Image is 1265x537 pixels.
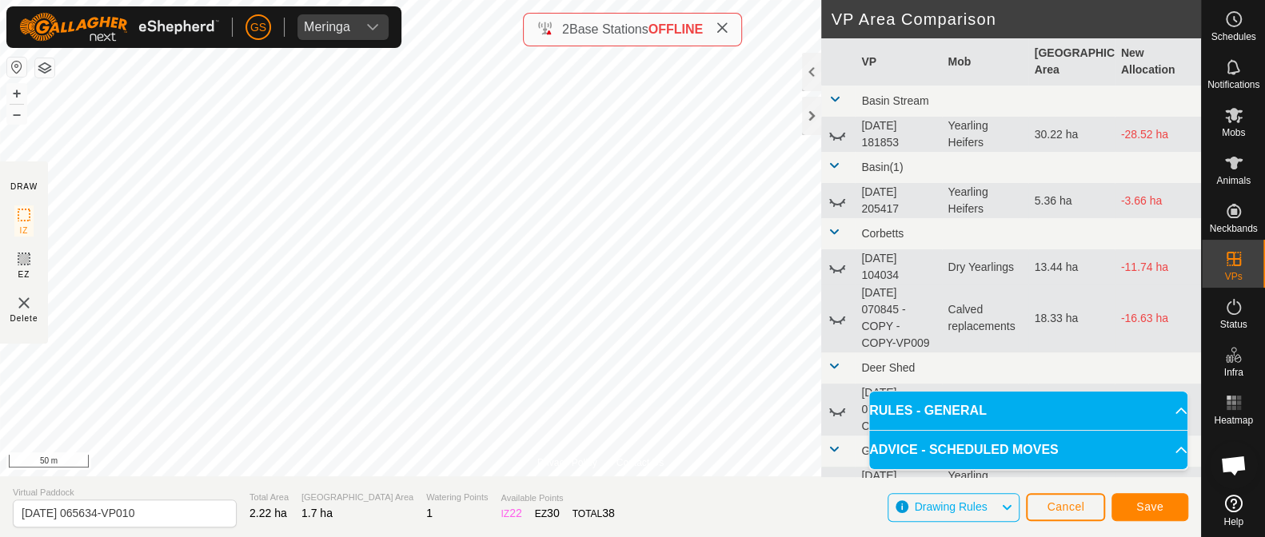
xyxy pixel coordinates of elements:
[537,455,597,470] a: Privacy Policy
[501,505,521,522] div: IZ
[1136,500,1163,513] span: Save
[1028,384,1115,436] td: 9.37 ha
[18,268,30,280] span: EZ
[501,491,614,505] span: Available Points
[855,250,941,284] td: [DATE] 104034
[426,507,433,519] span: 1
[1209,224,1257,233] span: Neckbands
[535,505,560,522] div: EZ
[617,455,664,470] a: Contact Us
[914,500,987,513] span: Drawing Rules
[1026,493,1105,521] button: Cancel
[1219,320,1247,329] span: Status
[19,13,219,42] img: Gallagher Logo
[249,507,287,519] span: 2.22 ha
[1223,517,1243,527] span: Help
[602,507,615,519] span: 38
[855,184,941,218] td: [DATE] 205417
[1115,117,1201,152] td: -28.52 ha
[1111,493,1188,521] button: Save
[948,301,1022,335] div: Calved replacements
[7,58,26,77] button: Reset Map
[1224,272,1242,281] span: VPs
[20,225,29,237] span: IZ
[1028,184,1115,218] td: 5.36 ha
[1028,284,1115,352] td: 18.33 ha
[1028,250,1115,284] td: 13.44 ha
[509,507,522,519] span: 22
[1210,441,1258,489] a: Open chat
[1216,176,1251,185] span: Animals
[250,19,266,36] span: GS
[861,227,904,240] span: Corbetts
[301,491,413,504] span: [GEOGRAPHIC_DATA] Area
[861,94,928,107] span: Basin Stream
[1028,38,1115,86] th: [GEOGRAPHIC_DATA] Area
[7,84,26,103] button: +
[1115,384,1201,436] td: -7.67 ha
[1222,128,1245,137] span: Mobs
[1207,80,1259,89] span: Notifications
[1115,284,1201,352] td: -16.63 ha
[869,401,987,420] span: RULES - GENERAL
[948,259,1022,276] div: Dry Yearlings
[869,440,1058,459] span: ADVICE - SCHEDULED MOVES
[573,505,615,522] div: TOTAL
[855,284,941,352] td: [DATE] 070845 - COPY - COPY-VP009
[648,22,703,36] span: OFFLINE
[831,10,1201,29] h2: VP Area Comparison
[1214,416,1253,425] span: Heatmap
[35,58,54,78] button: Map Layers
[855,38,941,86] th: VP
[948,117,1022,151] div: Yearling Heifers
[1047,500,1084,513] span: Cancel
[855,117,941,152] td: [DATE] 181853
[855,384,941,436] td: [DATE] 071134 - COPY-VP004
[1115,184,1201,218] td: -3.66 ha
[948,184,1022,217] div: Yearling Heifers
[426,491,488,504] span: Watering Points
[861,361,915,374] span: Deer Shed
[1223,368,1243,377] span: Infra
[14,293,34,312] img: VP
[304,21,350,34] div: Meringa
[357,14,389,40] div: dropdown trigger
[13,486,237,499] span: Virtual Paddock
[869,431,1187,469] p-accordion-header: ADVICE - SCHEDULED MOVES
[301,507,333,519] span: 1.7 ha
[249,491,289,504] span: Total Area
[869,392,1187,430] p-accordion-header: RULES - GENERAL
[1028,117,1115,152] td: 30.22 ha
[1115,38,1201,86] th: New Allocation
[861,444,912,457] span: Glencoe 1
[861,161,903,173] span: Basin(1)
[547,507,560,519] span: 30
[1211,32,1255,42] span: Schedules
[942,38,1028,86] th: Mob
[562,22,569,36] span: 2
[7,105,26,124] button: –
[1115,250,1201,284] td: -11.74 ha
[10,181,38,193] div: DRAW
[569,22,648,36] span: Base Stations
[1202,488,1265,533] a: Help
[10,312,38,324] span: Delete
[297,14,357,40] span: Meringa
[855,467,941,502] td: [DATE] 065634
